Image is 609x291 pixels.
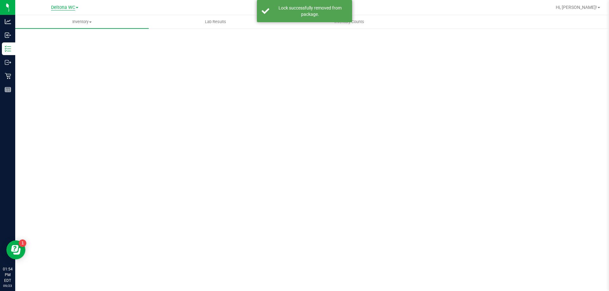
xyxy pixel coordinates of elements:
[149,15,282,28] a: Lab Results
[19,239,26,247] iframe: Resource center unread badge
[51,5,75,10] span: Deltona WC
[3,266,12,283] p: 01:54 PM EDT
[6,240,25,259] iframe: Resource center
[5,86,11,93] inline-svg: Reports
[15,19,149,25] span: Inventory
[5,32,11,38] inline-svg: Inbound
[5,59,11,66] inline-svg: Outbound
[3,283,12,288] p: 09/23
[556,5,597,10] span: Hi, [PERSON_NAME]!
[5,46,11,52] inline-svg: Inventory
[196,19,235,25] span: Lab Results
[5,18,11,25] inline-svg: Analytics
[5,73,11,79] inline-svg: Retail
[15,15,149,28] a: Inventory
[273,5,347,17] div: Lock successfully removed from package.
